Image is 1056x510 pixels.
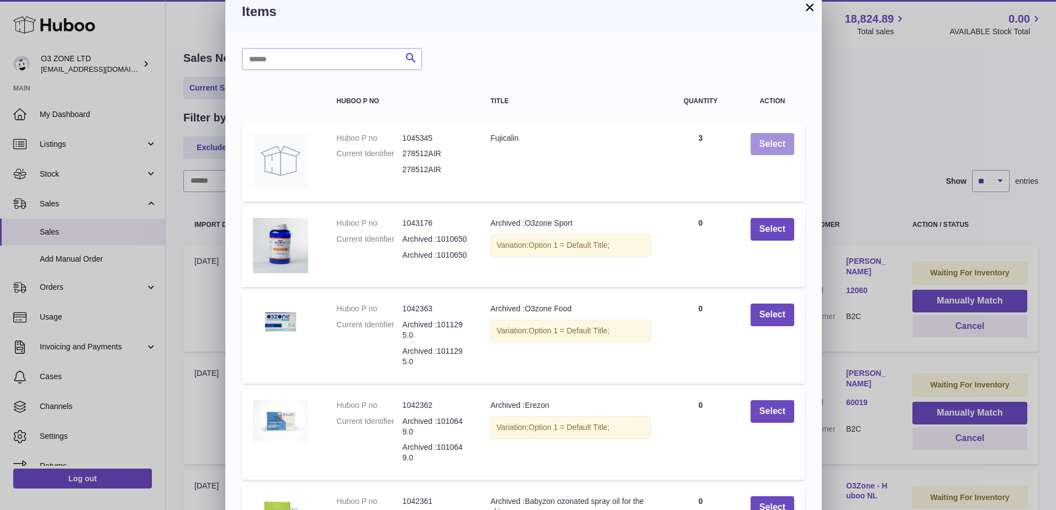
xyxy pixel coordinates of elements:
dt: Huboo P no [336,218,402,229]
div: Archived :Erezon [490,400,651,411]
span: Option 1 = Default Title; [529,423,610,432]
dd: 278512AIR [403,164,468,175]
td: 0 [662,389,740,480]
td: 0 [662,207,740,287]
dd: Archived :1011295.0 [403,346,468,367]
img: Archived :Erezon [253,400,308,442]
img: Archived :O3zone Food [253,304,308,339]
button: × [803,1,816,14]
button: Select [751,400,794,423]
dd: Archived :1010649.0 [403,416,468,437]
span: Option 1 = Default Title; [529,241,610,249]
dt: Current Identifier [336,234,402,245]
dt: Huboo P no [336,400,402,411]
div: Fujicalin [490,133,651,144]
div: Variation: [490,416,651,439]
th: Huboo P no [325,87,479,116]
dt: Huboo P no [336,133,402,144]
dd: Archived :1011295.0 [403,320,468,341]
dt: Huboo P no [336,304,402,314]
dd: Archived :1010649.0 [403,442,468,463]
dt: Current Identifier [336,416,402,437]
button: Select [751,218,794,241]
img: Archived :O3zone Sport [253,218,308,273]
button: Select [751,304,794,326]
div: Variation: [490,320,651,342]
td: 3 [662,122,740,202]
td: 0 [662,293,740,383]
dt: Current Identifier [336,320,402,341]
th: Quantity [662,87,740,116]
span: Option 1 = Default Title; [529,326,610,335]
h3: Items [242,3,805,20]
dt: Huboo P no [336,496,402,507]
div: Variation: [490,234,651,257]
dt: Current Identifier [336,148,402,159]
dd: 278512AIR [403,148,468,159]
dd: 1042361 [403,496,468,507]
dd: 1045345 [403,133,468,144]
div: Archived :O3zone Food [490,304,651,314]
dd: 1042362 [403,400,468,411]
dd: 1042363 [403,304,468,314]
dd: 1043176 [403,218,468,229]
div: Archived :O3zone Sport [490,218,651,229]
th: Action [740,87,805,116]
dd: Archived :1010650 [403,234,468,245]
img: Fujicalin [253,133,308,188]
button: Select [751,133,794,156]
th: Title [479,87,662,116]
dd: Archived :1010650 [403,250,468,261]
